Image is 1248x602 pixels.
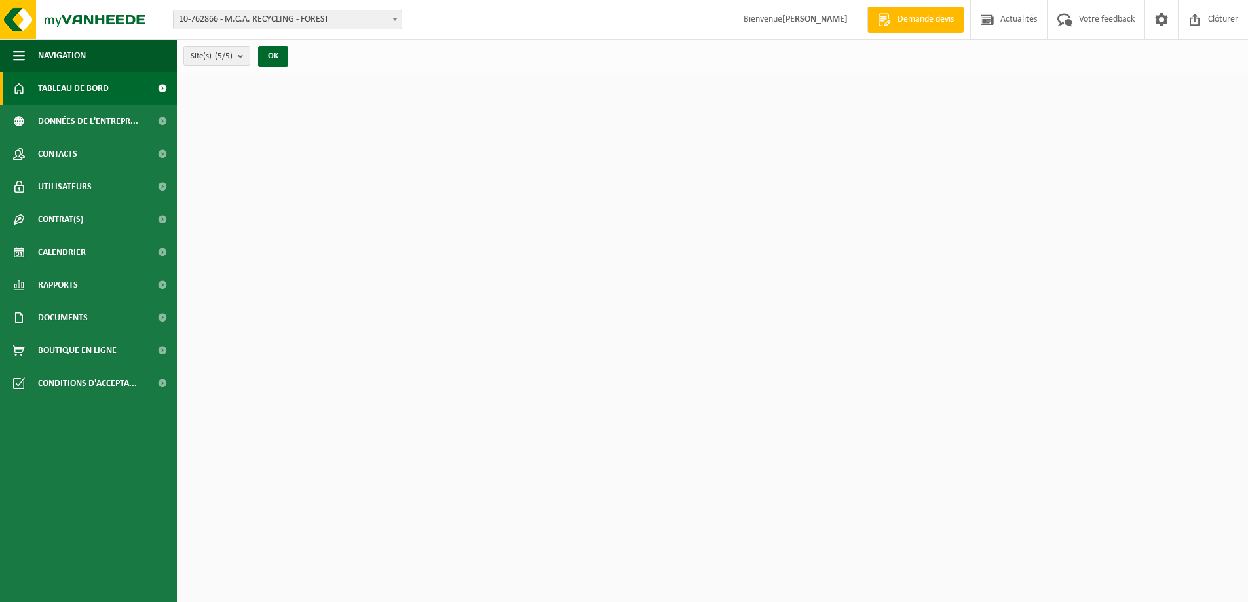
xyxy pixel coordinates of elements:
[38,236,86,269] span: Calendrier
[38,334,117,367] span: Boutique en ligne
[894,13,957,26] span: Demande devis
[173,10,402,29] span: 10-762866 - M.C.A. RECYCLING - FOREST
[215,52,233,60] count: (5/5)
[258,46,288,67] button: OK
[174,10,402,29] span: 10-762866 - M.C.A. RECYCLING - FOREST
[38,170,92,203] span: Utilisateurs
[38,105,138,138] span: Données de l'entrepr...
[38,301,88,334] span: Documents
[38,39,86,72] span: Navigation
[38,269,78,301] span: Rapports
[38,203,83,236] span: Contrat(s)
[38,72,109,105] span: Tableau de bord
[191,47,233,66] span: Site(s)
[38,367,137,400] span: Conditions d'accepta...
[782,14,848,24] strong: [PERSON_NAME]
[183,46,250,66] button: Site(s)(5/5)
[867,7,964,33] a: Demande devis
[38,138,77,170] span: Contacts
